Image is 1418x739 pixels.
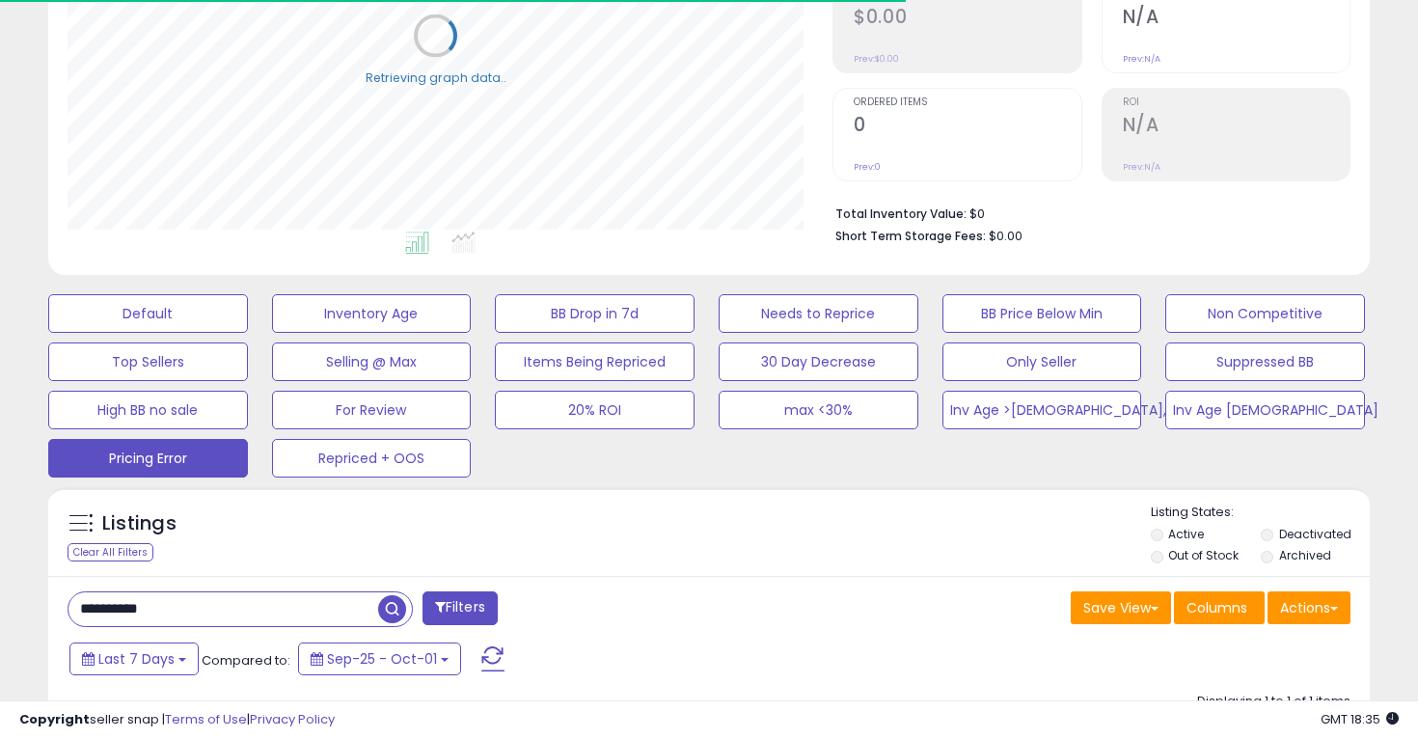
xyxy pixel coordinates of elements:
[48,342,248,381] button: Top Sellers
[1168,526,1204,542] label: Active
[272,391,472,429] button: For Review
[102,510,177,537] h5: Listings
[1123,53,1160,65] small: Prev: N/A
[298,643,461,675] button: Sep-25 - Oct-01
[202,651,290,670] span: Compared to:
[1186,598,1247,617] span: Columns
[272,342,472,381] button: Selling @ Max
[1197,693,1350,711] div: Displaying 1 to 1 of 1 items
[854,6,1080,32] h2: $0.00
[327,649,437,669] span: Sep-25 - Oct-01
[835,228,986,244] b: Short Term Storage Fees:
[272,294,472,333] button: Inventory Age
[1123,97,1350,108] span: ROI
[98,649,175,669] span: Last 7 Days
[1174,591,1265,624] button: Columns
[854,114,1080,140] h2: 0
[495,294,695,333] button: BB Drop in 7d
[19,711,335,729] div: seller snap | |
[366,68,506,86] div: Retrieving graph data..
[942,294,1142,333] button: BB Price Below Min
[1123,6,1350,32] h2: N/A
[1279,547,1331,563] label: Archived
[19,710,90,728] strong: Copyright
[854,53,899,65] small: Prev: $0.00
[495,391,695,429] button: 20% ROI
[495,342,695,381] button: Items Being Repriced
[48,294,248,333] button: Default
[1123,161,1160,173] small: Prev: N/A
[854,97,1080,108] span: Ordered Items
[1168,547,1239,563] label: Out of Stock
[48,439,248,478] button: Pricing Error
[1123,114,1350,140] h2: N/A
[48,391,248,429] button: High BB no sale
[835,201,1336,224] li: $0
[423,591,498,625] button: Filters
[165,710,247,728] a: Terms of Use
[1165,391,1365,429] button: Inv Age [DEMOGRAPHIC_DATA]
[1071,591,1171,624] button: Save View
[719,342,918,381] button: 30 Day Decrease
[719,391,918,429] button: max <30%
[989,227,1023,245] span: $0.00
[1268,591,1350,624] button: Actions
[1279,526,1351,542] label: Deactivated
[942,391,1142,429] button: Inv Age >[DEMOGRAPHIC_DATA], <91
[69,643,199,675] button: Last 7 Days
[1321,710,1399,728] span: 2025-10-9 18:35 GMT
[835,205,967,222] b: Total Inventory Value:
[68,543,153,561] div: Clear All Filters
[942,342,1142,381] button: Only Seller
[1165,342,1365,381] button: Suppressed BB
[719,294,918,333] button: Needs to Reprice
[272,439,472,478] button: Repriced + OOS
[854,161,881,173] small: Prev: 0
[1151,504,1371,522] p: Listing States:
[1165,294,1365,333] button: Non Competitive
[250,710,335,728] a: Privacy Policy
